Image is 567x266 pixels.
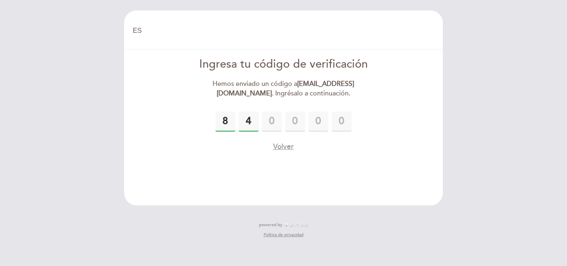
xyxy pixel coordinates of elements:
[239,112,259,132] input: 0
[262,112,282,132] input: 0
[259,222,282,228] span: powered by
[264,232,303,238] a: Política de privacidad
[215,112,235,132] input: 0
[188,56,379,73] div: Ingresa tu código de verificación
[308,112,328,132] input: 0
[259,222,308,228] a: powered by
[273,142,294,152] button: Volver
[188,79,379,98] div: Hemos enviado un código a . Ingrésalo a continuación.
[217,80,354,98] strong: [EMAIL_ADDRESS][DOMAIN_NAME]
[285,112,305,132] input: 0
[284,223,308,227] img: MEITRE
[332,112,352,132] input: 0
